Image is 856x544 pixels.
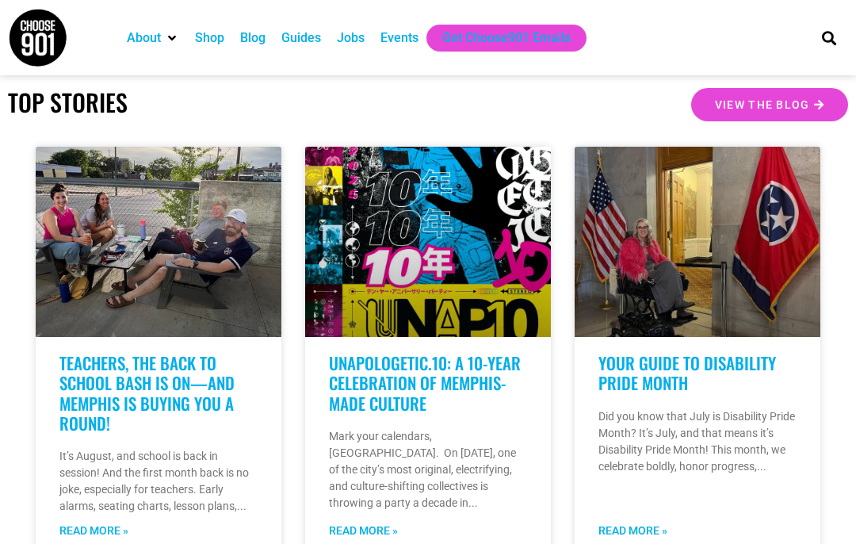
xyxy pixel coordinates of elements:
[598,523,667,539] a: Read more about Your Guide to Disability Pride Month
[36,147,281,337] a: Four people sit around a small outdoor table with drinks and snacks, smiling at the camera on a p...
[281,29,321,48] a: Guides
[329,428,527,511] p: Mark your calendars, [GEOGRAPHIC_DATA]. On [DATE], one of the city’s most original, electrifying,...
[59,448,258,515] p: It’s August, and school is back in session! And the first month back is no joke, especially for t...
[119,25,187,52] div: About
[816,25,843,51] div: Search
[305,147,551,337] a: Poster for UNAPOLOGETIC.10 event featuring vibrant graphics, performer lineup, and details—set fo...
[598,351,776,395] a: Your Guide to Disability Pride Month
[598,408,797,475] p: Did you know that July is Disability Pride Month? It’s July, and that means it’s Disability Pride...
[119,25,799,52] nav: Main nav
[575,147,820,337] a: A person in a wheelchair, wearing a pink jacket, sits between the U.S. flag and the Tennessee sta...
[380,29,418,48] a: Events
[329,351,521,415] a: UNAPOLOGETIC.10: A 10-Year Celebration of Memphis-Made Culture
[8,88,420,117] h2: TOP STORIES
[240,29,266,48] a: Blog
[442,29,571,48] a: Get Choose901 Emails
[715,99,810,110] span: View the Blog
[691,88,848,121] a: View the Blog
[329,523,398,539] a: Read more about UNAPOLOGETIC.10: A 10-Year Celebration of Memphis-Made Culture
[195,29,224,48] a: Shop
[59,351,235,435] a: Teachers, the Back to School Bash Is On—And Memphis Is Buying You A Round!
[337,29,365,48] a: Jobs
[127,29,161,48] a: About
[59,523,128,539] a: Read more about Teachers, the Back to School Bash Is On—And Memphis Is Buying You A Round!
